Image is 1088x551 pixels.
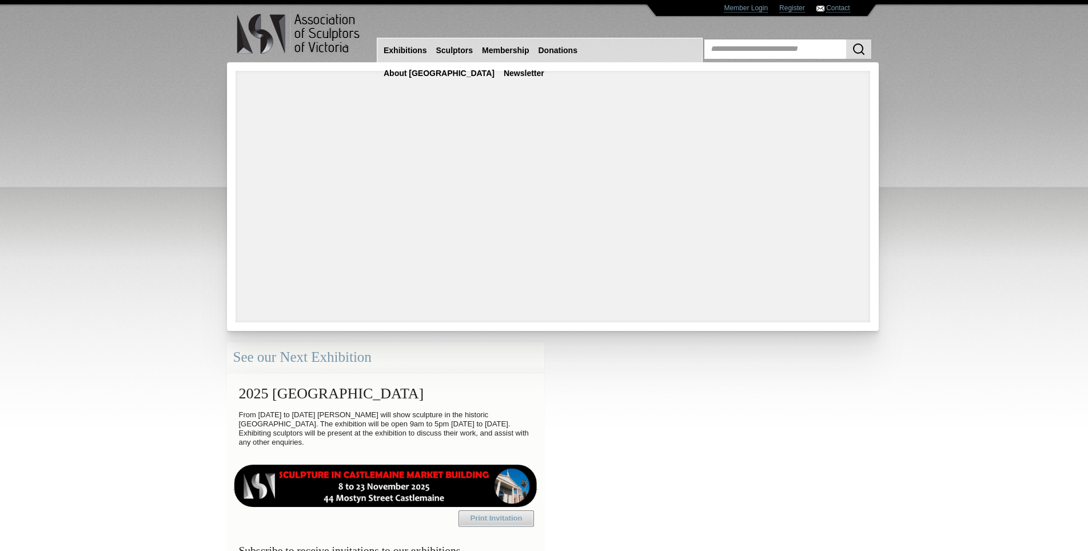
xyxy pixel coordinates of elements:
[379,63,499,84] a: About [GEOGRAPHIC_DATA]
[379,40,431,61] a: Exhibitions
[459,510,534,526] a: Print Invitation
[236,11,362,57] img: logo.png
[779,4,805,13] a: Register
[826,4,850,13] a: Contact
[477,40,533,61] a: Membership
[233,408,538,450] p: From [DATE] to [DATE] [PERSON_NAME] will show sculpture in the historic [GEOGRAPHIC_DATA]. The ex...
[852,42,866,56] img: Search
[431,40,477,61] a: Sculptors
[233,380,538,408] h2: 2025 [GEOGRAPHIC_DATA]
[233,465,538,507] img: castlemaine-ldrbd25v2.png
[724,4,768,13] a: Member Login
[534,40,582,61] a: Donations
[227,342,544,373] div: See our Next Exhibition
[499,63,549,84] a: Newsletter
[816,6,824,11] img: Contact ASV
